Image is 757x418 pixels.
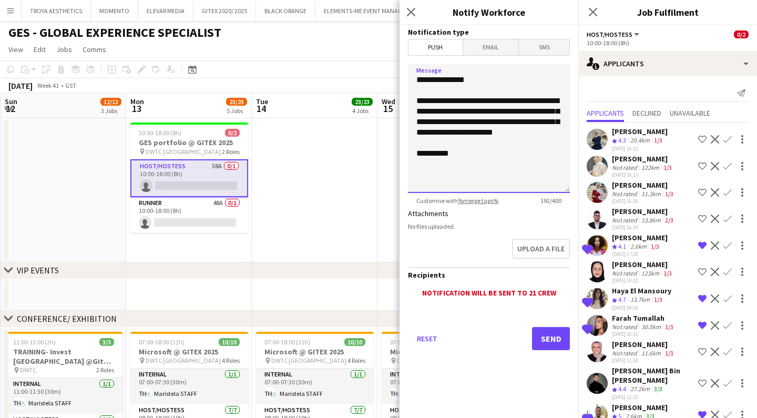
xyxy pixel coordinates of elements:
[5,347,122,366] h3: TRAINING- Invest [GEOGRAPHIC_DATA] @Gitex 2025
[315,1,430,21] button: ELEMENTS-ME EVENT MANAGEMENT
[612,286,671,295] div: Haya El Mansoury
[271,356,346,364] span: DWTC [GEOGRAPHIC_DATA]
[532,327,570,350] button: Send
[78,43,110,56] a: Comms
[612,224,676,231] div: [DATE] 16:24
[130,197,248,233] app-card-role: Runner48A0/110:00-18:00 (8h)
[226,98,247,106] span: 23/25
[628,242,649,251] div: 2.6km
[382,369,499,404] app-card-role: Internal1/107:00-07:30 (30m)Maristela STAFF
[612,207,676,216] div: [PERSON_NAME]
[665,190,673,198] app-skills-label: 1/3
[34,45,46,54] span: Edit
[225,129,240,137] span: 0/2
[222,356,240,364] span: 4 Roles
[139,338,185,346] span: 07:00-18:00 (11h)
[463,39,519,55] span: Email
[612,180,676,190] div: [PERSON_NAME]
[8,45,23,54] span: View
[256,369,374,404] app-card-role: Internal1/107:00-07:30 (30m)Maristela STAFF
[35,81,61,89] span: Week 41
[408,197,507,205] span: Customise with
[612,154,674,164] div: [PERSON_NAME]
[654,385,662,393] app-skills-label: 3/3
[670,109,710,117] span: Unavailable
[193,1,256,21] button: GITEX 2020/ 2025
[130,159,248,197] app-card-role: Host/Hostess58A0/110:00-18:00 (8h)
[639,323,663,331] div: 30.5km
[612,349,639,357] div: Not rated
[130,123,248,233] app-job-card: 10:00-18:00 (8h)0/2GES portfolio @ GITEX 2025 DWTC [GEOGRAPHIC_DATA]2 RolesHost/Hostess58A0/110:0...
[612,357,676,364] div: [DATE] 11:18
[256,97,268,106] span: Tue
[612,145,668,152] div: [DATE] 16:12
[256,347,374,356] h3: Microsoft @ GITEX 2025
[382,347,499,356] h3: Microsoft @ GITEX 2025
[612,403,668,412] div: [PERSON_NAME]
[130,369,248,404] app-card-role: Internal1/107:00-07:30 (30m)Maristela STAFF
[612,323,639,331] div: Not rated
[587,30,641,38] button: Host/Hostess
[618,295,626,303] span: 4.7
[83,45,106,54] span: Comms
[352,107,372,115] div: 4 Jobs
[146,356,221,364] span: DWTC [GEOGRAPHIC_DATA]
[408,327,446,350] button: Reset
[52,43,76,56] a: Jobs
[382,97,395,106] span: Wed
[219,338,240,346] span: 10/10
[347,356,365,364] span: 4 Roles
[129,103,144,115] span: 13
[138,1,193,21] button: ELEVAR MEDIA
[100,98,121,106] span: 12/13
[639,269,661,277] div: 123km
[612,251,668,258] div: [DATE] 17:28
[400,5,578,19] h3: Notify Workforce
[408,39,463,55] span: Push
[13,338,56,346] span: 11:00-13:00 (2h)
[408,222,570,230] div: No files uploaded.
[390,338,436,346] span: 07:00-18:00 (11h)
[5,97,17,106] span: Sun
[618,385,626,393] span: 4.4
[654,295,662,303] app-skills-label: 1/3
[639,216,663,224] div: 13.8km
[256,1,315,21] button: BLACK ORANGE
[734,30,749,38] span: 0/2
[56,45,72,54] span: Jobs
[101,107,121,115] div: 3 Jobs
[639,349,663,357] div: 11.6km
[532,197,570,205] span: 192 / 400
[654,136,662,144] app-skills-label: 1/3
[344,338,365,346] span: 10/10
[663,269,672,277] app-skills-label: 1/3
[612,190,639,198] div: Not rated
[146,148,221,156] span: DWTC [GEOGRAPHIC_DATA]
[612,269,639,277] div: Not rated
[408,288,570,298] div: Notification will be sent to 21 crew
[3,103,17,115] span: 12
[408,209,448,218] label: Attachments
[612,366,694,385] div: [PERSON_NAME] Bin [PERSON_NAME]
[578,51,757,76] div: Applicants
[264,338,310,346] span: 07:00-18:00 (11h)
[5,378,122,414] app-card-role: Internal1/111:00-11:30 (30m)Maristela STAFF
[130,347,248,356] h3: Microsoft @ GITEX 2025
[612,340,676,349] div: [PERSON_NAME]
[612,304,671,311] div: [DATE] 09:29
[519,39,569,55] span: SMS
[578,5,757,19] h3: Job Fulfilment
[663,164,672,171] app-skills-label: 1/3
[20,366,36,374] span: DWTC
[612,331,676,338] div: [DATE] 10:51
[628,385,652,394] div: 27.2km
[612,127,668,136] div: [PERSON_NAME]
[222,148,240,156] span: 2 Roles
[628,295,652,304] div: 13.7km
[254,103,268,115] span: 14
[139,129,181,137] span: 10:00-18:00 (8h)
[665,323,673,331] app-skills-label: 1/3
[99,338,114,346] span: 3/3
[612,260,674,269] div: [PERSON_NAME]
